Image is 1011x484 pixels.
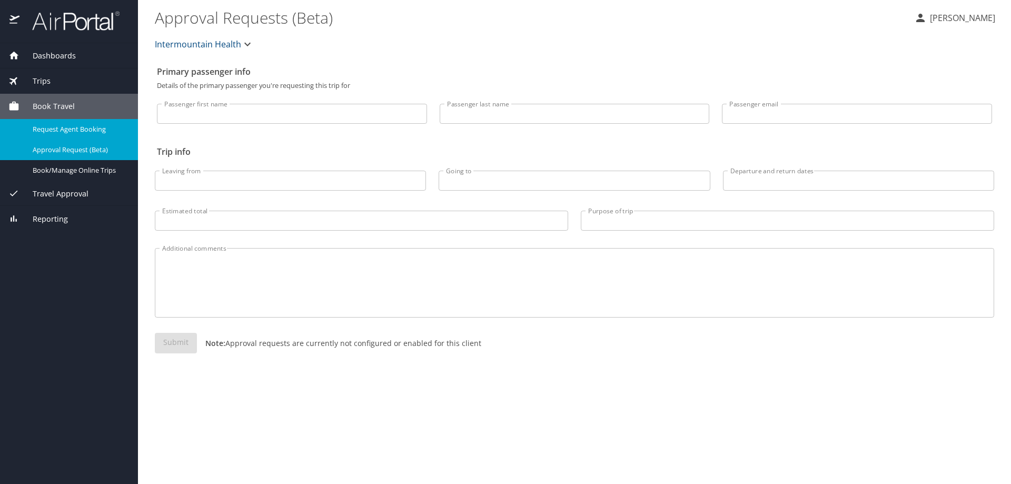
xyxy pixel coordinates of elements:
[155,1,906,34] h1: Approval Requests (Beta)
[157,143,992,160] h2: Trip info
[19,213,68,225] span: Reporting
[19,50,76,62] span: Dashboards
[157,63,992,80] h2: Primary passenger info
[205,338,225,348] strong: Note:
[19,101,75,112] span: Book Travel
[19,75,51,87] span: Trips
[21,11,120,31] img: airportal-logo.png
[155,37,241,52] span: Intermountain Health
[157,82,992,89] p: Details of the primary passenger you're requesting this trip for
[197,338,481,349] p: Approval requests are currently not configured or enabled for this client
[927,12,995,24] p: [PERSON_NAME]
[33,165,125,175] span: Book/Manage Online Trips
[151,34,258,55] button: Intermountain Health
[33,145,125,155] span: Approval Request (Beta)
[910,8,999,27] button: [PERSON_NAME]
[19,188,88,200] span: Travel Approval
[33,124,125,134] span: Request Agent Booking
[9,11,21,31] img: icon-airportal.png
